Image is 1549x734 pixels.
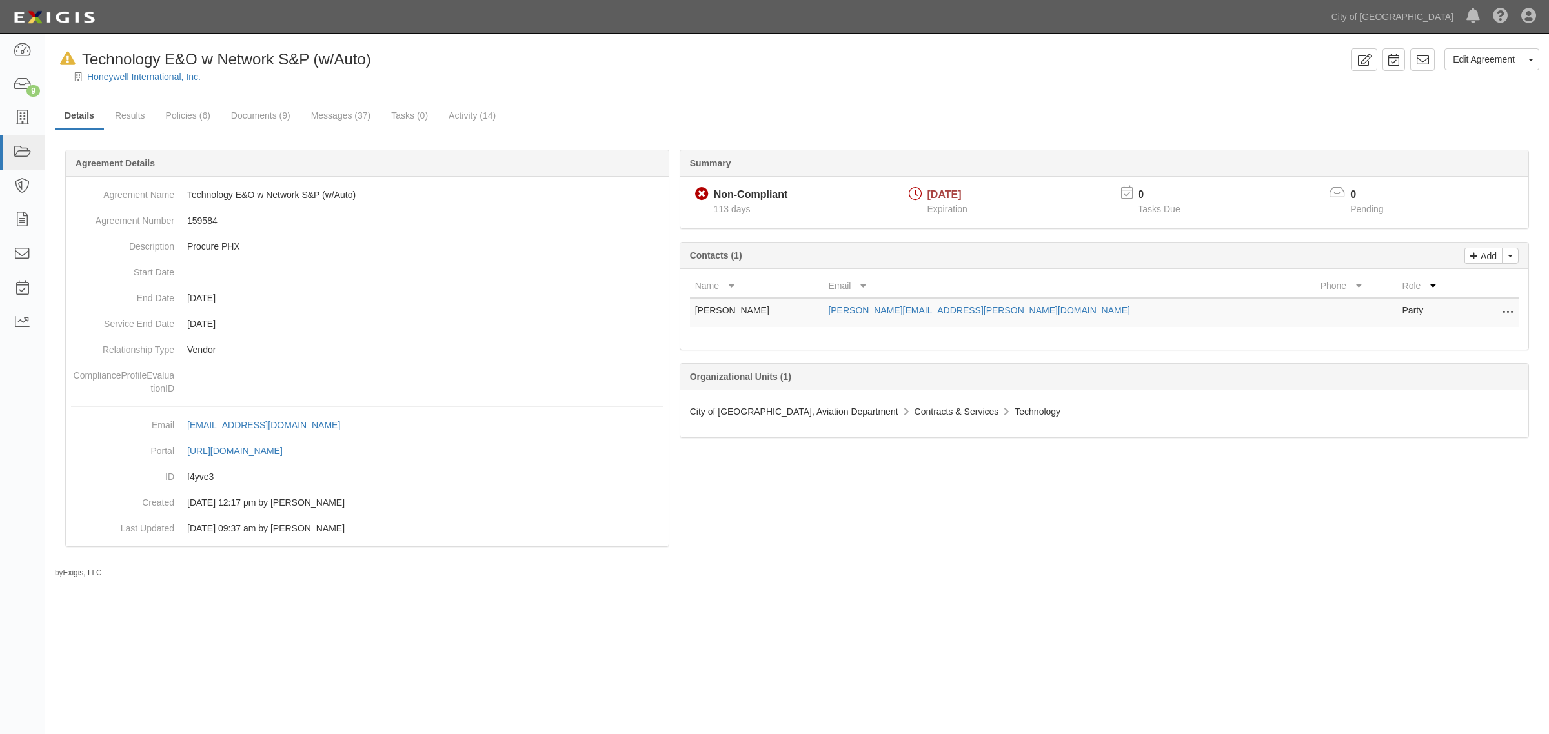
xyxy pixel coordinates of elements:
[71,208,174,227] dt: Agreement Number
[71,259,174,279] dt: Start Date
[60,52,76,66] i: In Default since 06/22/2025
[690,250,742,261] b: Contacts (1)
[1350,188,1399,203] p: 0
[71,464,663,490] dd: f4yve3
[71,362,174,395] dt: ComplianceProfileEvaluationID
[695,188,709,201] i: Non-Compliant
[71,311,174,330] dt: Service End Date
[915,406,999,417] span: Contracts & Services
[71,311,663,337] dd: [DATE]
[71,208,663,233] dd: 159584
[1397,274,1467,298] th: Role
[1464,248,1503,264] a: Add
[690,372,791,382] b: Organizational Units (1)
[71,438,174,457] dt: Portal
[76,158,155,168] b: Agreement Details
[187,419,340,431] div: [EMAIL_ADDRESS][DOMAIN_NAME]
[10,6,99,29] img: logo-5460c22ac91f19d4615b14bd174203de0afe785f0fc80cf4dbbc73dc1793850b.png
[71,337,663,362] dd: Vendor
[1015,406,1060,417] span: Technology
[156,103,220,128] a: Policies (6)
[55,48,371,70] div: Technology E&O w Network S&P (w/Auto)
[1138,204,1180,214] span: Tasks Due
[71,490,174,509] dt: Created
[1493,9,1508,25] i: Help Center - Complianz
[1350,204,1383,214] span: Pending
[187,420,354,430] a: [EMAIL_ADDRESS][DOMAIN_NAME]
[187,446,297,456] a: [URL][DOMAIN_NAME]
[1444,48,1523,70] a: Edit Agreement
[71,233,174,253] dt: Description
[927,204,967,214] span: Expiration
[55,103,104,130] a: Details
[71,515,174,535] dt: Last Updated
[71,285,663,311] dd: [DATE]
[221,103,300,128] a: Documents (9)
[71,337,174,356] dt: Relationship Type
[1138,188,1196,203] p: 0
[927,189,962,200] span: [DATE]
[71,515,663,541] dd: [DATE] 09:37 am by [PERSON_NAME]
[63,568,102,577] a: Exigis, LLC
[187,240,663,253] p: Procure PHX
[71,464,174,483] dt: ID
[71,490,663,515] dd: [DATE] 12:17 pm by [PERSON_NAME]
[1325,4,1460,30] a: City of [GEOGRAPHIC_DATA]
[690,158,731,168] b: Summary
[82,50,371,68] span: Technology E&O w Network S&P (w/Auto)
[1315,274,1397,298] th: Phone
[71,412,174,431] dt: Email
[71,285,174,304] dt: End Date
[26,85,40,97] div: 9
[71,182,174,201] dt: Agreement Name
[690,298,824,327] td: [PERSON_NAME]
[1397,298,1467,327] td: Party
[828,305,1130,315] a: [PERSON_NAME][EMAIL_ADDRESS][PERSON_NAME][DOMAIN_NAME]
[823,274,1315,298] th: Email
[690,406,898,417] span: City of [GEOGRAPHIC_DATA], Aviation Department
[87,72,201,82] a: Honeywell International, Inc.
[301,103,381,128] a: Messages (37)
[71,182,663,208] dd: Technology E&O w Network S&P (w/Auto)
[55,568,102,579] small: by
[714,188,788,203] div: Non-Compliant
[690,274,824,298] th: Name
[714,204,751,214] span: Since 06/01/2025
[439,103,505,128] a: Activity (14)
[381,103,438,128] a: Tasks (0)
[105,103,155,128] a: Results
[1477,248,1497,263] p: Add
